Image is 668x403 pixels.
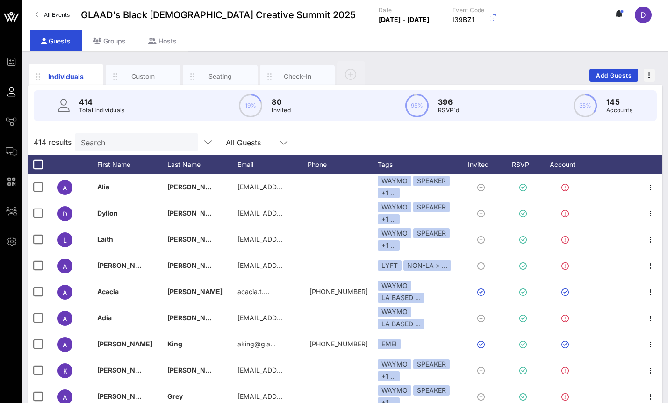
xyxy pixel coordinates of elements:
[167,366,223,374] span: [PERSON_NAME]
[63,288,67,296] span: A
[167,209,223,217] span: [PERSON_NAME]
[378,385,411,396] div: WAYMO
[97,155,167,174] div: First Name
[167,392,183,400] span: Grey
[309,340,368,348] span: +12025100251
[237,314,350,322] span: [EMAIL_ADDRESS][DOMAIN_NAME]
[220,133,295,151] div: All Guests
[237,331,276,357] p: aking@gla…
[63,393,67,401] span: A
[413,176,450,186] div: SPEAKER
[453,15,485,24] p: I39BZ1
[237,209,350,217] span: [EMAIL_ADDRESS][DOMAIN_NAME]
[438,106,459,115] p: RSVP`d
[167,288,223,295] span: [PERSON_NAME]
[97,235,113,243] span: Laith
[79,106,125,115] p: Total Individuals
[167,235,223,243] span: [PERSON_NAME]
[30,30,82,51] div: Guests
[378,371,400,381] div: +1 ...
[167,340,182,348] span: King
[378,359,411,369] div: WAYMO
[200,72,241,81] div: Seating
[30,7,75,22] a: All Events
[63,341,67,349] span: A
[122,72,164,81] div: Custom
[237,279,269,305] p: acacia.t.…
[413,228,450,238] div: SPEAKER
[378,214,400,224] div: +1 ...
[378,260,402,271] div: LYFT
[589,69,638,82] button: Add Guests
[63,236,67,244] span: L
[237,366,350,374] span: [EMAIL_ADDRESS][DOMAIN_NAME]
[272,106,291,115] p: Invited
[81,8,356,22] span: GLAAD's Black [DEMOGRAPHIC_DATA] Creative Summit 2025
[413,202,450,212] div: SPEAKER
[237,183,350,191] span: [EMAIL_ADDRESS][DOMAIN_NAME]
[167,183,223,191] span: [PERSON_NAME]
[167,314,223,322] span: [PERSON_NAME]
[379,15,430,24] p: [DATE] - [DATE]
[541,155,593,174] div: Account
[378,228,411,238] div: WAYMO
[378,202,411,212] div: WAYMO
[226,138,261,147] div: All Guests
[308,155,378,174] div: Phone
[309,288,368,295] span: +12016391615
[79,96,125,108] p: 414
[97,209,118,217] span: Dyllon
[63,184,67,192] span: A
[237,392,350,400] span: [EMAIL_ADDRESS][DOMAIN_NAME]
[63,367,67,375] span: K
[635,7,652,23] div: D
[438,96,459,108] p: 396
[453,6,485,15] p: Event Code
[378,307,411,317] div: WAYMO
[378,240,400,251] div: +1 ...
[237,155,308,174] div: Email
[378,176,411,186] div: WAYMO
[97,314,112,322] span: Adia
[97,183,109,191] span: Alia
[378,293,424,303] div: LA BASED …
[63,210,67,218] span: D
[606,96,632,108] p: 145
[137,30,188,51] div: Hosts
[82,30,137,51] div: Groups
[277,72,318,81] div: Check-In
[378,339,401,349] div: EMEI
[378,281,411,291] div: WAYMO
[378,188,400,198] div: +1 ...
[378,155,457,174] div: Tags
[97,366,152,374] span: [PERSON_NAME]
[640,10,646,20] span: D
[97,340,152,348] span: [PERSON_NAME]
[34,137,72,148] span: 414 results
[97,261,152,269] span: [PERSON_NAME]
[413,359,450,369] div: SPEAKER
[45,72,87,81] div: Individuals
[97,392,152,400] span: [PERSON_NAME]
[457,155,509,174] div: Invited
[403,260,451,271] div: NON-LA > …
[63,262,67,270] span: A
[606,106,632,115] p: Accounts
[237,235,350,243] span: [EMAIL_ADDRESS][DOMAIN_NAME]
[379,6,430,15] p: Date
[167,155,237,174] div: Last Name
[167,261,223,269] span: [PERSON_NAME]
[97,288,119,295] span: Acacia
[596,72,632,79] span: Add Guests
[272,96,291,108] p: 80
[237,261,350,269] span: [EMAIL_ADDRESS][DOMAIN_NAME]
[378,319,424,329] div: LA BASED …
[44,11,70,18] span: All Events
[413,385,450,396] div: SPEAKER
[63,315,67,323] span: A
[509,155,541,174] div: RSVP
